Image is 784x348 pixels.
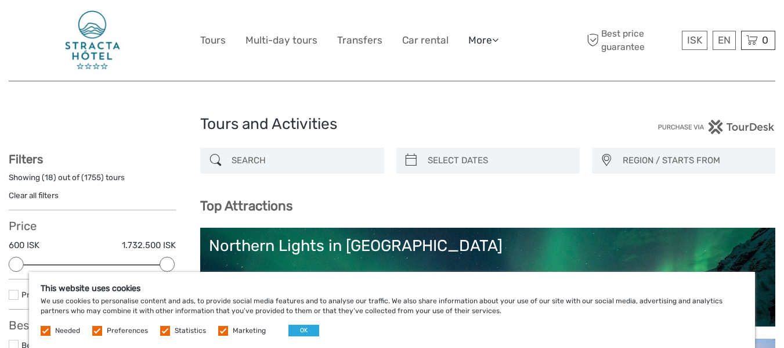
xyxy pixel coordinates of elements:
h1: Tours and Activities [200,115,584,134]
label: 1.732.500 ISK [122,239,176,252]
label: 1755 [84,172,101,183]
h3: Best Of [9,318,176,332]
img: 406-be0f0059-ddf2-408f-a541-279631290b14_logo_big.jpg [63,9,122,72]
label: Needed [55,326,80,336]
button: REGION / STARTS FROM [617,151,769,170]
h5: This website uses cookies [41,284,743,293]
div: Showing ( ) out of ( ) tours [9,172,176,190]
a: Clear all filters [9,191,59,200]
label: 18 [45,172,53,183]
a: Private tours [21,290,68,299]
div: EN [713,31,736,50]
h3: Price [9,219,176,233]
label: Statistics [175,326,206,336]
div: Northern Lights in [GEOGRAPHIC_DATA] [209,236,767,255]
p: We're away right now. Please check back later! [16,20,131,30]
label: Preferences [107,326,148,336]
span: 0 [760,34,770,46]
a: Northern Lights in [GEOGRAPHIC_DATA] [209,236,767,318]
a: More [468,32,498,49]
a: Tours [200,32,226,49]
div: We use cookies to personalise content and ads, to provide social media features and to analyse ou... [29,272,755,348]
span: Best price guarantee [584,27,679,53]
strong: Filters [9,152,43,166]
a: Multi-day tours [245,32,317,49]
button: OK [288,325,319,336]
input: SELECT DATES [423,150,574,171]
a: Transfers [337,32,382,49]
button: Open LiveChat chat widget [133,18,147,32]
label: 600 ISK [9,239,39,252]
label: Marketing [233,326,266,336]
b: Top Attractions [200,198,292,214]
a: Car rental [402,32,449,49]
input: SEARCH [227,150,378,171]
img: PurchaseViaTourDesk.png [657,120,775,134]
span: ISK [687,34,702,46]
